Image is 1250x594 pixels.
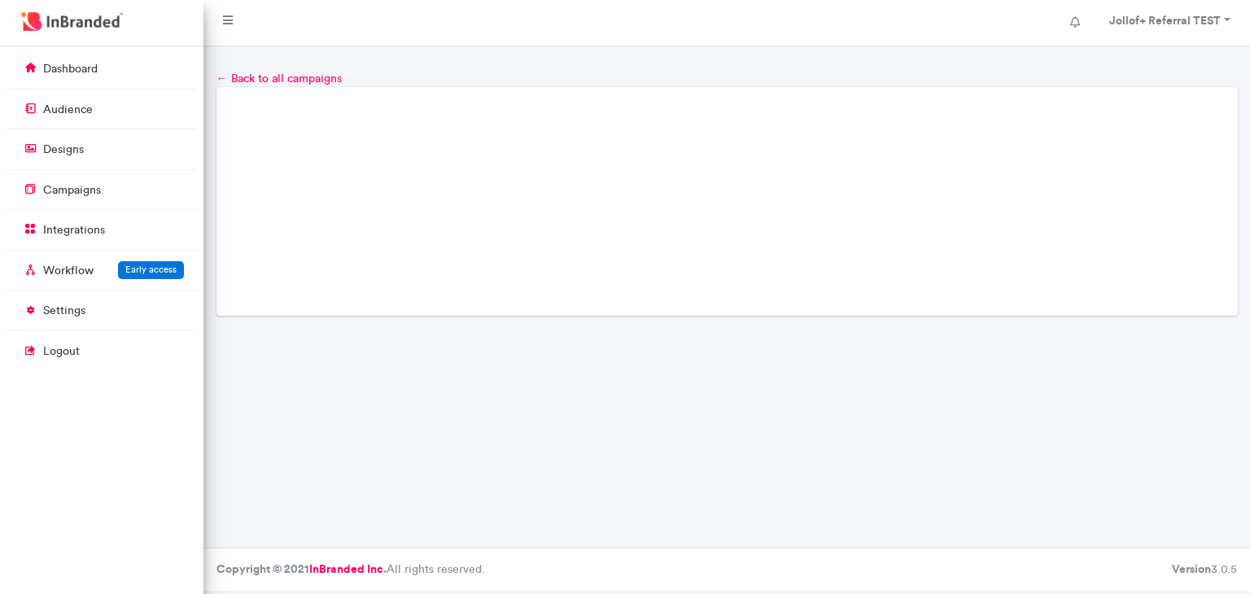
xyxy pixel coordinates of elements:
[1172,561,1237,578] div: 3.0.5
[43,61,98,77] p: dashboard
[7,133,197,164] a: designs
[43,222,105,238] p: integrations
[7,94,197,124] a: audience
[7,255,197,286] a: WorkflowEarly access
[203,548,1250,591] footer: All rights reserved.
[7,295,197,325] a: settings
[125,264,177,275] span: Early access
[216,72,342,85] a: ← Back to all campaigns
[1172,561,1211,576] b: Version
[43,303,85,319] p: settings
[309,561,383,576] a: InBranded Inc
[216,561,387,576] strong: Copyright © 2021 .
[17,8,127,35] img: InBranded Logo
[7,214,197,245] a: integrations
[43,102,93,118] p: audience
[43,142,84,158] p: designs
[1093,7,1243,39] a: Jollof+ Referral TEST
[1109,13,1221,28] strong: Jollof+ Referral TEST
[43,263,94,279] p: Workflow
[7,174,197,205] a: campaigns
[43,182,101,199] p: campaigns
[43,343,80,360] p: logout
[7,53,197,84] a: dashboard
